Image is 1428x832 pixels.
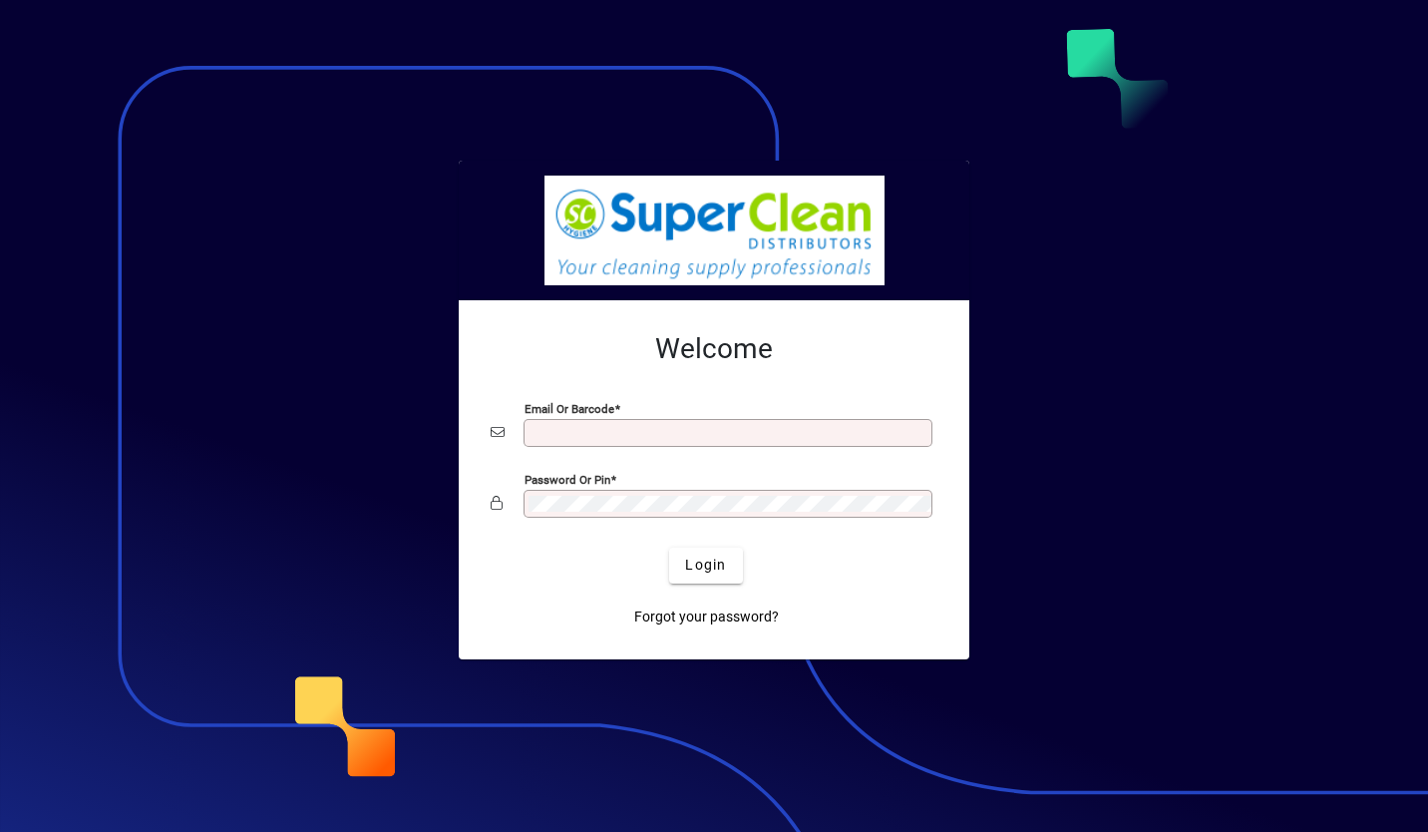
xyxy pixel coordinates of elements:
[525,472,610,486] mat-label: Password or Pin
[669,548,742,584] button: Login
[626,600,787,635] a: Forgot your password?
[491,332,937,366] h2: Welcome
[685,555,726,576] span: Login
[525,401,614,415] mat-label: Email or Barcode
[634,607,779,627] span: Forgot your password?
